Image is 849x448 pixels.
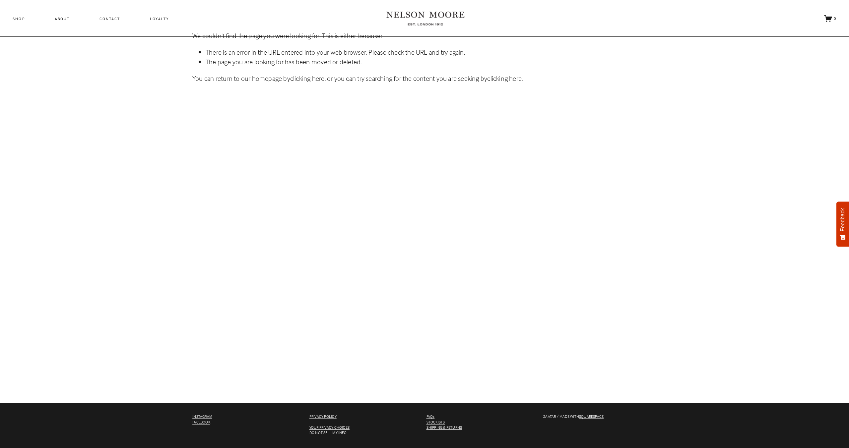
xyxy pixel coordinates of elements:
[206,57,657,67] li: The page you are looking for has been moved or deleted.
[487,74,522,83] a: clicking here
[309,425,350,430] a: YOUR PRIVACY CHOICES
[834,16,836,21] span: 0
[13,15,25,23] a: Shop
[150,15,169,23] a: Loyalty
[290,74,325,83] a: clicking here
[309,430,347,436] a: DO NOT SELL MY INFO
[99,15,120,23] a: Contact
[840,208,846,231] span: Feedback
[579,414,604,420] a: SQUARESPACE
[192,420,210,425] a: FACEBOOK
[386,9,464,28] img: Nelson Moore
[836,201,849,247] button: Feedback - Show survey
[192,414,212,420] a: INSTAGRAM
[55,15,70,23] a: About
[192,74,657,83] p: You can return to our homepage by , or you can try searching for the content you are seeking by .
[543,414,657,420] p: ZAATAR / MADE WITH
[206,47,657,57] li: There is an error in the URL entered into your web browser. Please check the URL and try again.
[426,425,462,430] a: SHIPPING & RETURNS
[426,414,435,420] a: FAQs
[824,14,836,23] a: 0
[309,425,350,430] span: YOUR PRIVACY CHOICES
[309,414,337,420] a: PRIVACY POLICY
[426,420,445,425] a: STOCKISTS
